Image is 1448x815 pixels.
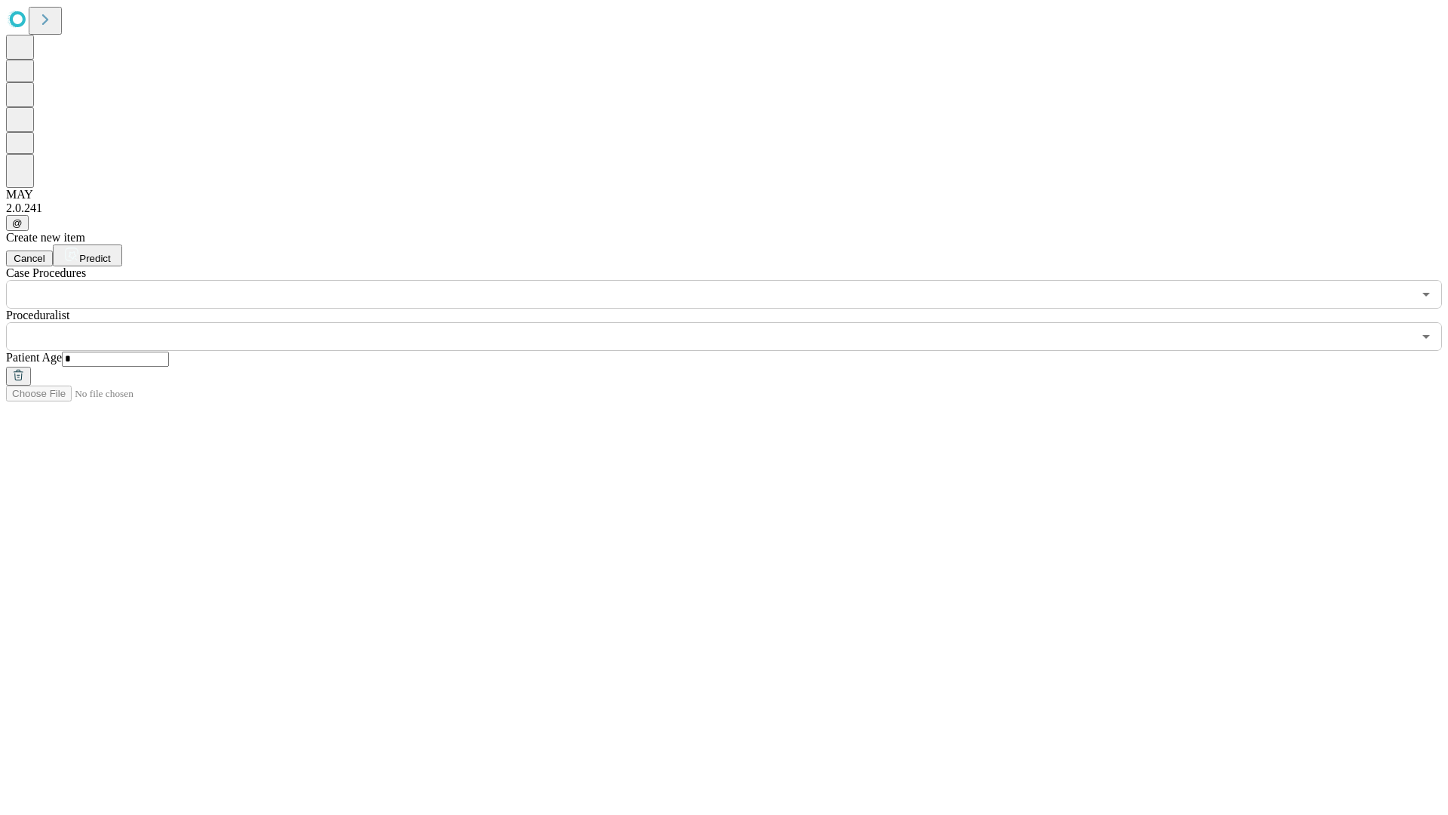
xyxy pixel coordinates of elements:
span: @ [12,217,23,229]
div: MAY [6,188,1442,201]
button: Open [1416,284,1437,305]
span: Create new item [6,231,85,244]
div: 2.0.241 [6,201,1442,215]
button: Open [1416,326,1437,347]
span: Scheduled Procedure [6,266,86,279]
span: Patient Age [6,351,62,364]
span: Cancel [14,253,45,264]
span: Predict [79,253,110,264]
span: Proceduralist [6,309,69,321]
button: @ [6,215,29,231]
button: Predict [53,244,122,266]
button: Cancel [6,251,53,266]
